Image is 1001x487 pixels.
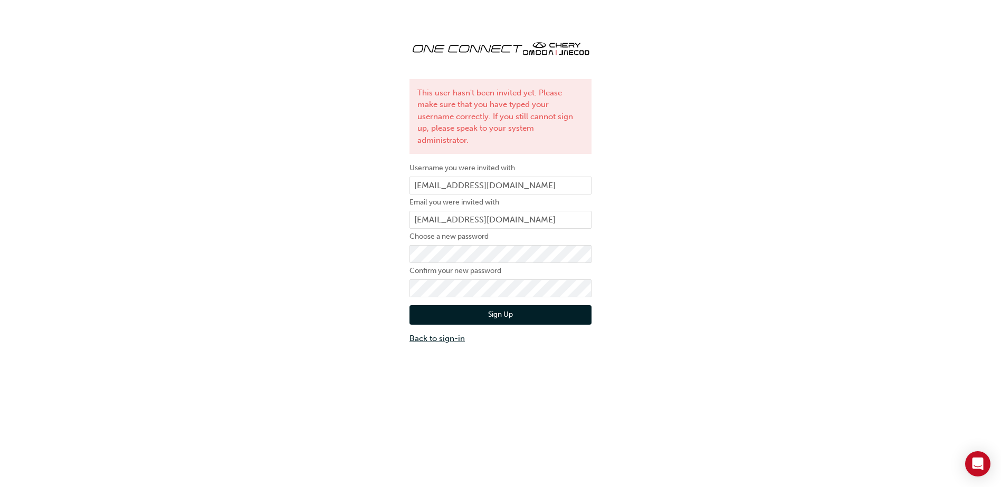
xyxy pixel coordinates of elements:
[409,162,592,174] label: Username you were invited with
[409,177,592,194] input: Username
[409,333,592,345] a: Back to sign-in
[965,451,990,476] div: Open Intercom Messenger
[409,265,592,277] label: Confirm your new password
[409,305,592,325] button: Sign Up
[409,230,592,243] label: Choose a new password
[409,32,592,63] img: oneconnect
[409,79,592,154] div: This user hasn't been invited yet. Please make sure that you have typed your username correctly. ...
[409,196,592,209] label: Email you were invited with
